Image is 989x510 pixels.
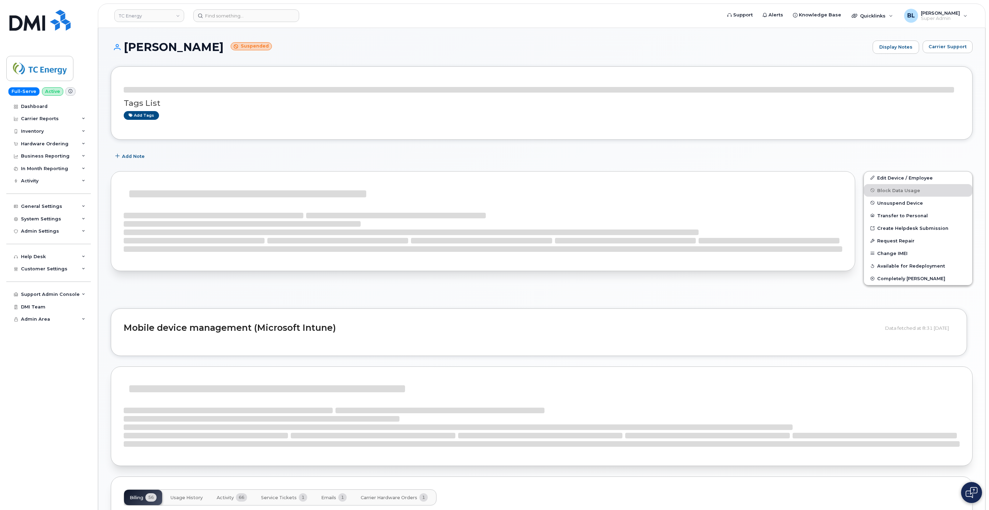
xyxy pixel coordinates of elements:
span: 1 [299,493,307,502]
button: Add Note [111,150,151,163]
span: Usage History [171,495,203,501]
a: Display Notes [873,41,919,54]
span: Service Tickets [261,495,297,501]
button: Block Data Usage [864,184,972,197]
a: Edit Device / Employee [864,172,972,184]
span: Available for Redeployment [877,263,945,269]
a: Add tags [124,111,159,120]
a: Create Helpdesk Submission [864,222,972,234]
div: Data fetched at 8:31 [DATE] [885,321,954,335]
button: Available for Redeployment [864,260,972,272]
span: Add Note [122,153,145,160]
button: Completely [PERSON_NAME] [864,272,972,285]
small: Suspended [231,42,272,50]
span: Carrier Hardware Orders [361,495,417,501]
span: 1 [419,493,428,502]
button: Carrier Support [923,41,973,53]
button: Transfer to Personal [864,209,972,222]
span: Emails [321,495,336,501]
span: 1 [338,493,347,502]
span: Unsuspend Device [877,200,923,205]
button: Request Repair [864,234,972,247]
button: Change IMEI [864,247,972,260]
span: Completely [PERSON_NAME] [877,276,945,281]
span: 66 [236,493,247,502]
h2: Mobile device management (Microsoft Intune) [124,323,880,333]
img: Open chat [966,487,977,498]
h3: Tags List [124,99,960,108]
span: Carrier Support [929,43,967,50]
h1: [PERSON_NAME] [111,41,869,53]
span: Activity [217,495,234,501]
button: Unsuspend Device [864,197,972,209]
